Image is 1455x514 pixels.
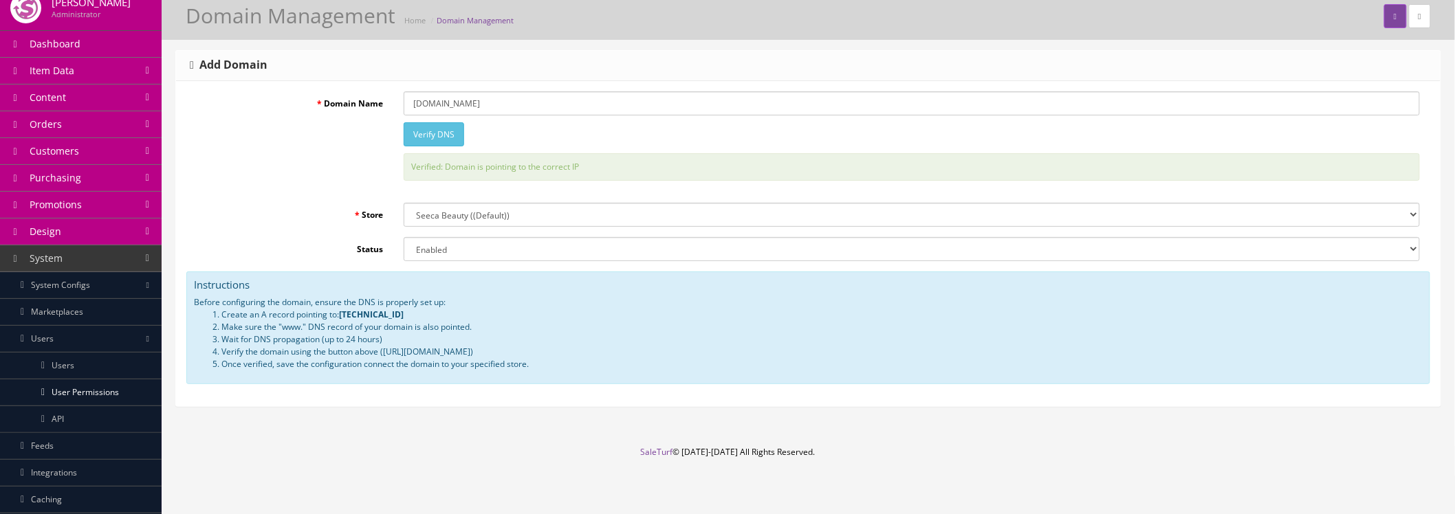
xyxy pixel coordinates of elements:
[190,59,267,71] h3: Add Domain
[30,225,61,238] span: Design
[404,91,1420,115] input: Domain Name
[437,15,514,25] a: Domain Management
[221,346,1423,358] li: Verify the domain using the button above ([URL][DOMAIN_NAME])
[186,203,393,221] label: Store
[640,446,672,458] a: SaleTurf
[221,321,1423,333] li: Make sure the "www." DNS record of your domain is also pointed.
[30,118,62,131] span: Orders
[339,309,404,320] strong: [TECHNICAL_ID]
[404,122,464,146] button: Verify DNS
[30,91,66,104] span: Content
[30,144,79,157] span: Customers
[186,4,395,27] h1: Domain Management
[52,9,100,19] small: Administrator
[186,237,393,256] label: Status
[194,296,1423,309] p: Before configuring the domain, ensure the DNS is properly set up:
[404,15,426,25] a: Home
[30,198,82,211] span: Promotions
[186,91,393,110] label: Domain Name
[221,309,1423,321] li: Create an A record pointing to:
[30,37,80,50] span: Dashboard
[221,358,1423,370] li: Once verified, save the configuration connect the domain to your specified store.
[30,252,63,265] span: System
[30,171,81,184] span: Purchasing
[194,279,1423,291] h4: Instructions
[221,333,1423,346] li: Wait for DNS propagation (up to 24 hours)
[404,153,1420,181] div: Verified: Domain is pointing to the correct IP
[30,64,74,77] span: Item Data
